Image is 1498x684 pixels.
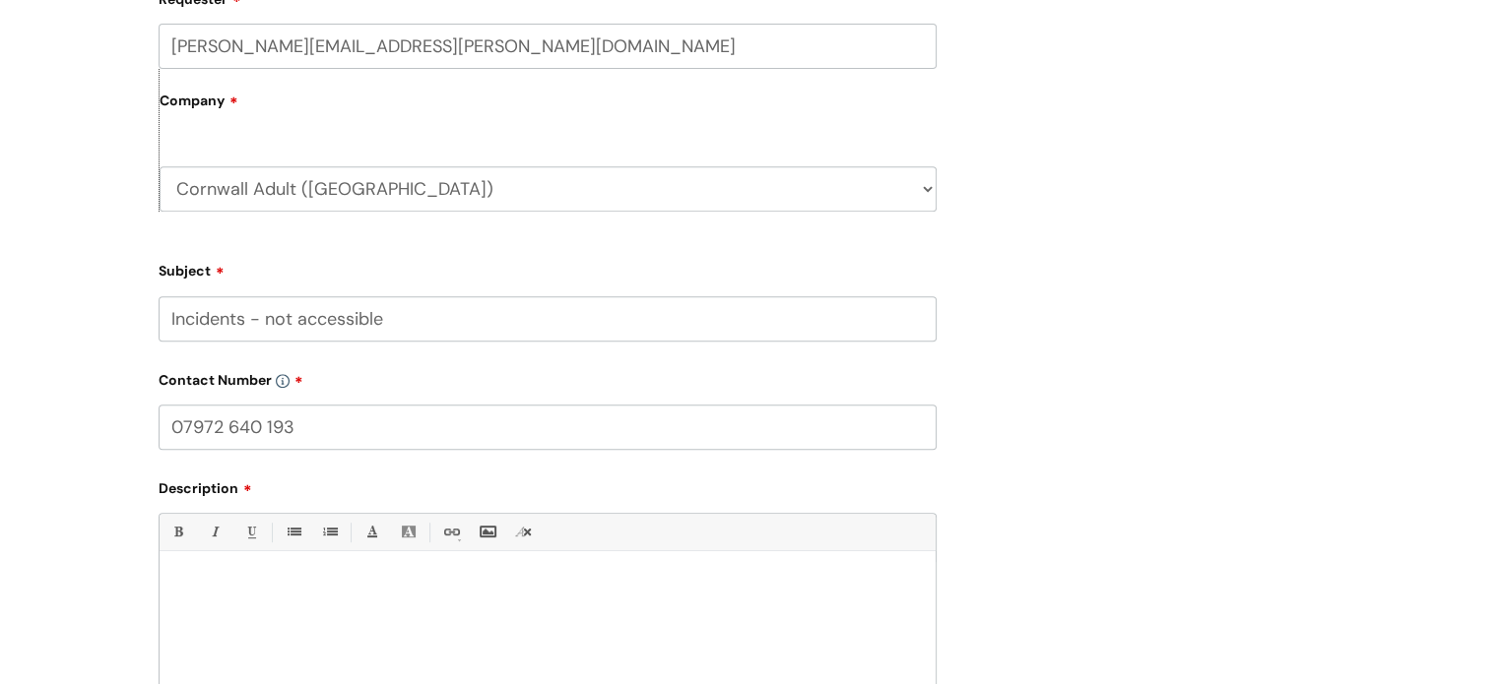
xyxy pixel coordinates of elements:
[160,86,937,130] label: Company
[438,520,463,544] a: Link
[165,520,190,544] a: Bold (Ctrl-B)
[159,24,937,69] input: Email
[159,256,937,280] label: Subject
[281,520,305,544] a: • Unordered List (Ctrl-Shift-7)
[475,520,499,544] a: Insert Image...
[317,520,342,544] a: 1. Ordered List (Ctrl-Shift-8)
[159,473,937,497] label: Description
[276,374,290,388] img: info-icon.svg
[159,365,937,389] label: Contact Number
[511,520,536,544] a: Remove formatting (Ctrl-\)
[238,520,263,544] a: Underline(Ctrl-U)
[202,520,227,544] a: Italic (Ctrl-I)
[359,520,384,544] a: Font Color
[396,520,421,544] a: Back Color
